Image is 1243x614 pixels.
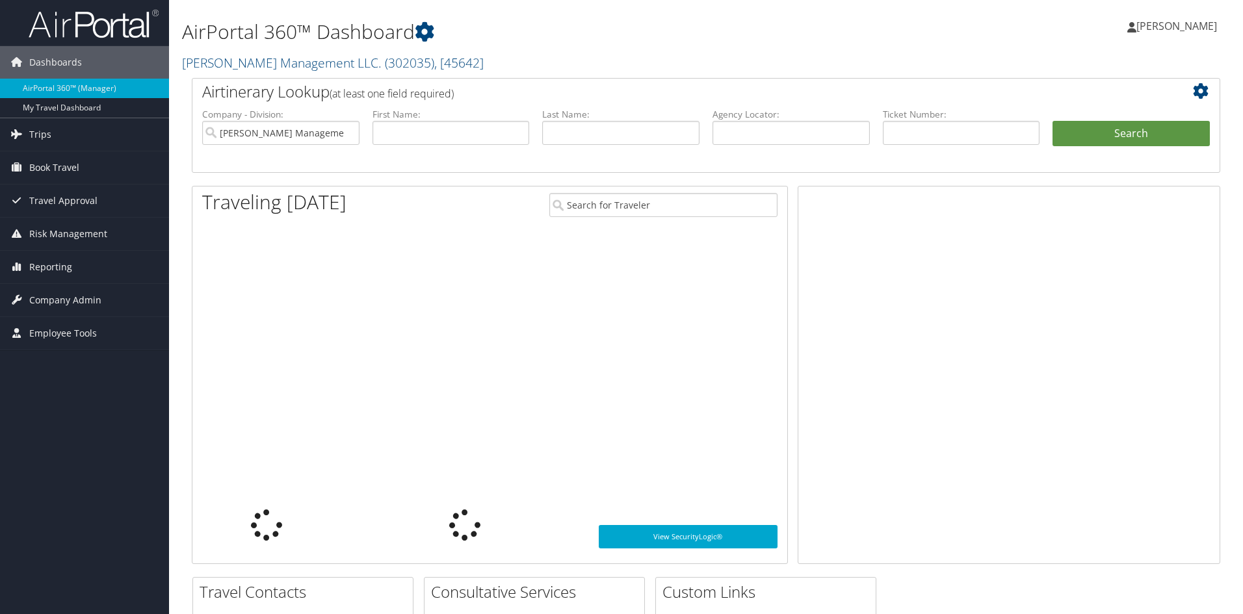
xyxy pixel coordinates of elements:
[883,108,1040,121] label: Ticket Number:
[29,218,107,250] span: Risk Management
[434,54,484,71] span: , [ 45642 ]
[29,185,98,217] span: Travel Approval
[29,118,51,151] span: Trips
[713,108,870,121] label: Agency Locator:
[599,525,778,548] a: View SecurityLogic®
[182,18,881,45] h1: AirPortal 360™ Dashboard
[385,54,434,71] span: ( 302035 )
[202,108,360,121] label: Company - Division:
[549,193,778,217] input: Search for Traveler
[182,54,484,71] a: [PERSON_NAME] Management LLC.
[29,317,97,350] span: Employee Tools
[202,188,347,216] h1: Traveling [DATE]
[431,581,644,603] h2: Consultative Services
[29,284,101,316] span: Company Admin
[29,251,72,283] span: Reporting
[373,108,530,121] label: First Name:
[1136,19,1217,33] span: [PERSON_NAME]
[202,81,1124,103] h2: Airtinerary Lookup
[29,46,82,79] span: Dashboards
[29,8,159,39] img: airportal-logo.png
[29,151,79,184] span: Book Travel
[662,581,876,603] h2: Custom Links
[1127,6,1230,45] a: [PERSON_NAME]
[200,581,413,603] h2: Travel Contacts
[1053,121,1210,147] button: Search
[330,86,454,101] span: (at least one field required)
[542,108,700,121] label: Last Name:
